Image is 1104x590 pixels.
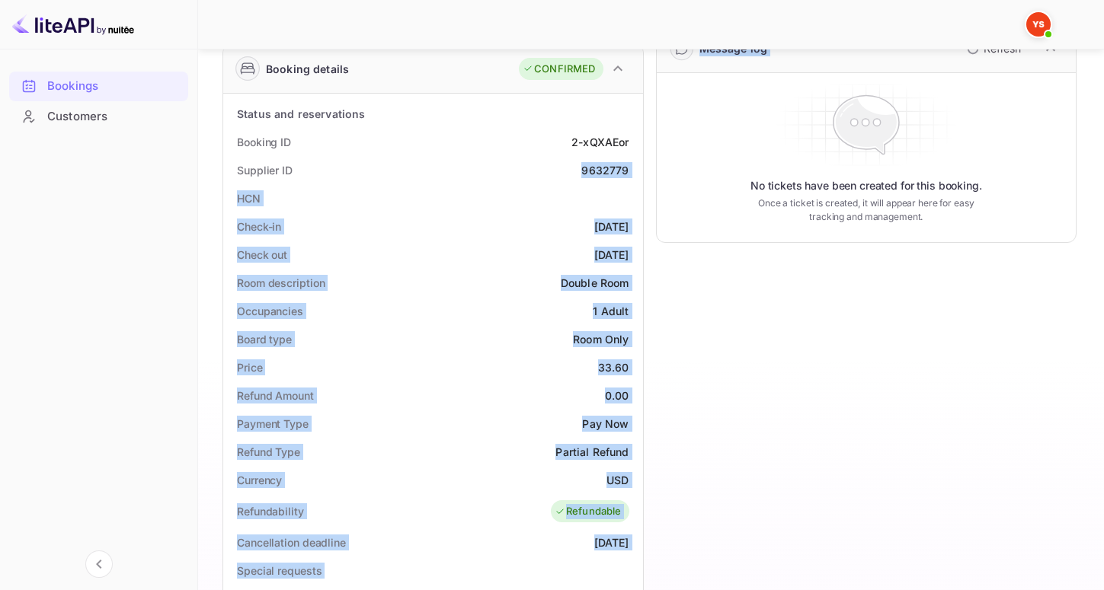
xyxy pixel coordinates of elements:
[237,134,291,150] div: Booking ID
[47,78,181,95] div: Bookings
[1026,12,1051,37] img: Yandex Support
[581,162,629,178] div: 9632779
[237,331,292,347] div: Board type
[237,247,287,263] div: Check out
[9,102,188,130] a: Customers
[594,534,629,550] div: [DATE]
[9,72,188,101] div: Bookings
[237,416,309,432] div: Payment Type
[598,359,629,375] div: 33.60
[582,416,629,432] div: Pay Now
[237,359,263,375] div: Price
[571,134,629,150] div: 2-xQXAEor
[237,106,365,122] div: Status and reservations
[9,102,188,132] div: Customers
[606,472,629,488] div: USD
[594,218,629,234] div: [DATE]
[237,190,261,206] div: HCN
[237,275,325,291] div: Room description
[754,196,978,224] p: Once a ticket is created, it will appear here for easy tracking and management.
[237,162,293,178] div: Supplier ID
[47,108,181,126] div: Customers
[555,504,622,519] div: Refundable
[237,472,282,488] div: Currency
[237,218,281,234] div: Check-in
[237,503,304,519] div: Refundability
[237,534,346,550] div: Cancellation deadline
[9,72,188,100] a: Bookings
[573,331,629,347] div: Room Only
[555,444,629,460] div: Partial Refund
[237,444,300,460] div: Refund Type
[237,563,322,579] div: Special requests
[594,247,629,263] div: [DATE]
[12,12,134,37] img: LiteAPI logo
[561,275,629,291] div: Double Room
[237,303,303,319] div: Occupancies
[237,387,314,403] div: Refund Amount
[523,62,595,77] div: CONFIRMED
[266,61,349,77] div: Booking details
[750,178,982,193] p: No tickets have been created for this booking.
[593,303,629,319] div: 1 Adult
[85,550,113,578] button: Collapse navigation
[605,387,629,403] div: 0.00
